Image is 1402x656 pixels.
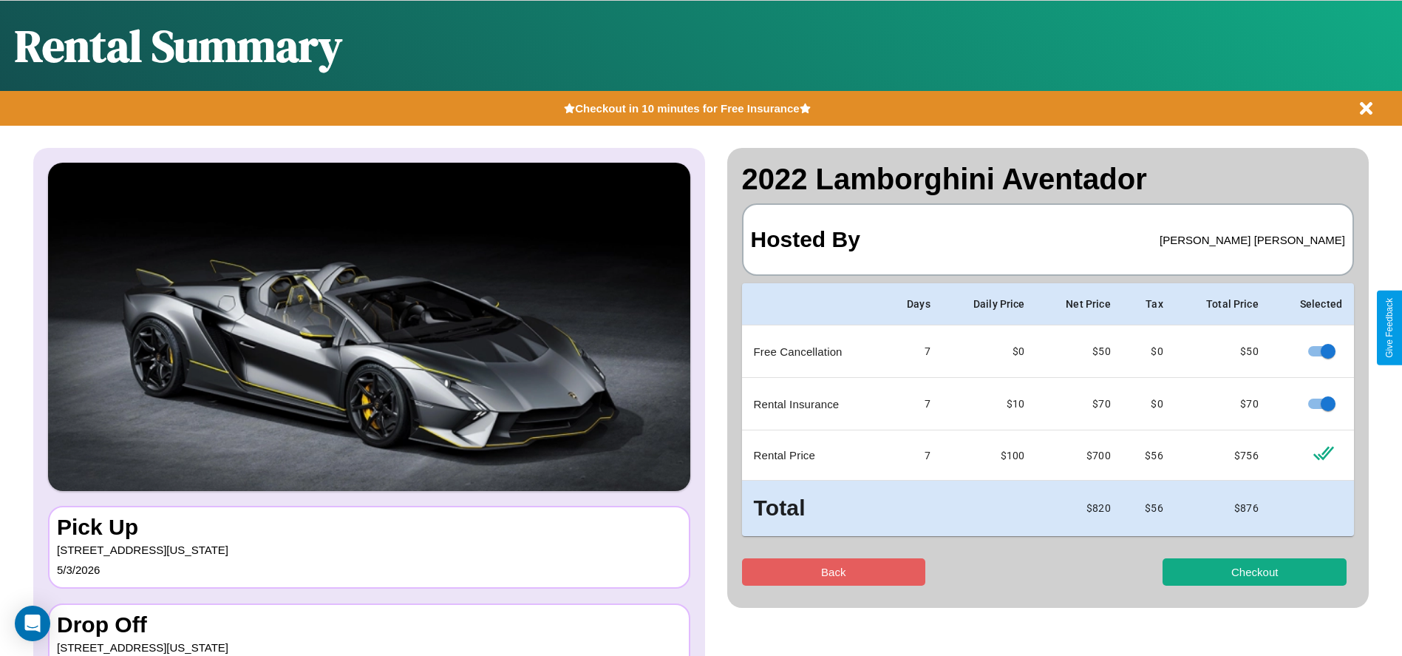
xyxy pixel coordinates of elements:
b: Checkout in 10 minutes for Free Insurance [575,102,799,115]
h3: Hosted By [751,212,860,267]
td: $ 876 [1175,481,1270,536]
td: $ 70 [1175,378,1270,430]
th: Tax [1123,283,1175,325]
h2: 2022 Lamborghini Aventador [742,163,1355,196]
th: Total Price [1175,283,1270,325]
p: Rental Price [754,445,871,465]
th: Daily Price [942,283,1037,325]
td: 7 [883,378,942,430]
td: $ 50 [1037,325,1123,378]
td: $ 70 [1037,378,1123,430]
h1: Rental Summary [15,16,342,76]
button: Back [742,558,926,586]
td: $ 50 [1175,325,1270,378]
p: [PERSON_NAME] [PERSON_NAME] [1160,230,1345,250]
td: $0 [1123,325,1175,378]
div: Open Intercom Messenger [15,606,50,641]
th: Days [883,283,942,325]
h3: Pick Up [57,515,681,540]
td: $0 [1123,378,1175,430]
td: $ 700 [1037,430,1123,481]
td: $0 [942,325,1037,378]
td: $ 56 [1123,430,1175,481]
td: $10 [942,378,1037,430]
p: 5 / 3 / 2026 [57,560,681,580]
p: Rental Insurance [754,394,871,414]
p: Free Cancellation [754,342,871,362]
td: 7 [883,430,942,481]
p: [STREET_ADDRESS][US_STATE] [57,540,681,560]
th: Selected [1270,283,1354,325]
th: Net Price [1037,283,1123,325]
td: $ 100 [942,430,1037,481]
button: Checkout [1163,558,1347,586]
h3: Total [754,493,871,524]
td: $ 820 [1037,481,1123,536]
td: 7 [883,325,942,378]
table: simple table [742,283,1355,536]
div: Give Feedback [1384,298,1395,358]
td: $ 56 [1123,481,1175,536]
h3: Drop Off [57,612,681,638]
td: $ 756 [1175,430,1270,481]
